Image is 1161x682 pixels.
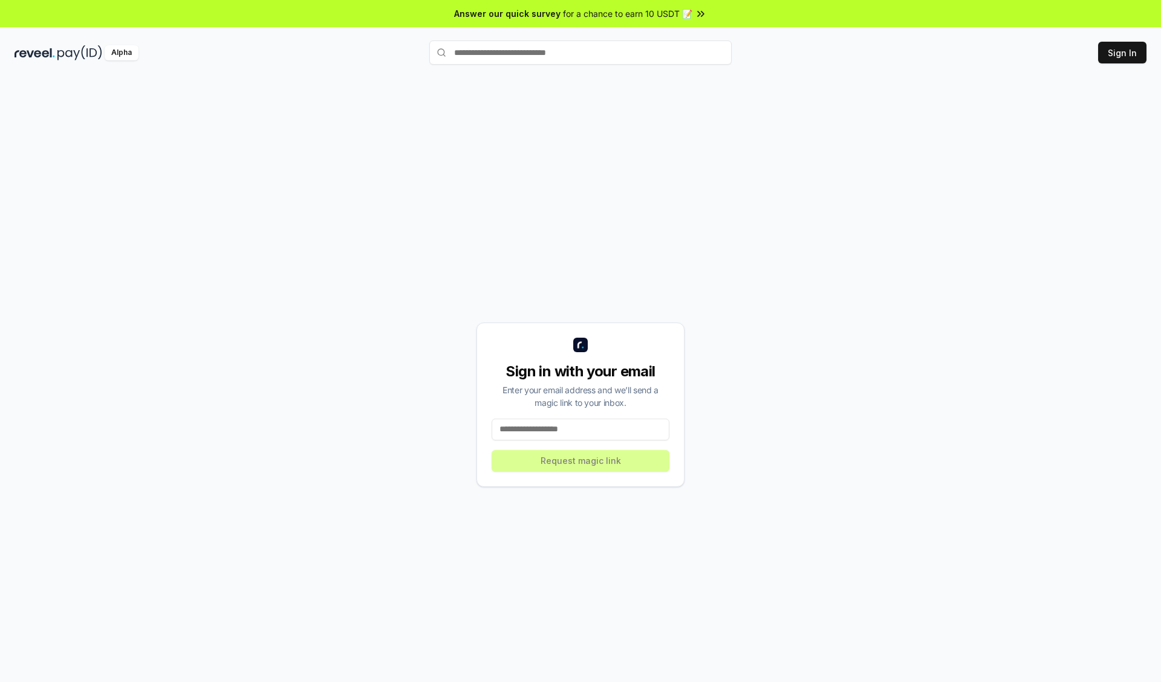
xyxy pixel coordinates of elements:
button: Sign In [1098,42,1146,63]
div: Alpha [105,45,138,60]
div: Sign in with your email [492,362,669,381]
span: for a chance to earn 10 USDT 📝 [563,7,692,20]
img: logo_small [573,338,588,352]
span: Answer our quick survey [454,7,561,20]
img: pay_id [57,45,102,60]
img: reveel_dark [15,45,55,60]
div: Enter your email address and we’ll send a magic link to your inbox. [492,384,669,409]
